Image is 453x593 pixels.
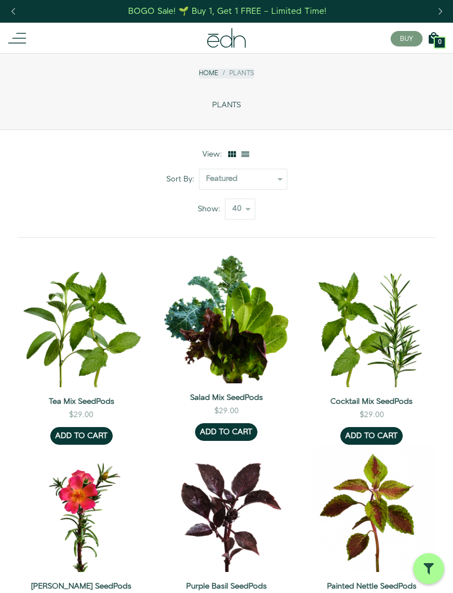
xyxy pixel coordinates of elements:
[214,405,239,417] div: $29.00
[18,396,145,407] a: Tea Mix SeedPods
[391,31,423,46] button: BUY
[69,409,93,420] div: $29.00
[166,174,199,185] label: Sort By:
[50,427,113,445] button: ADD TO CART
[218,69,254,78] li: Plants
[340,427,403,445] button: ADD TO CART
[308,256,435,387] img: Cocktail Mix SeedPods
[128,3,328,20] a: BOGO Sale! 🌱 Buy 1, Get 1 FREE – Limited Time!
[360,409,384,420] div: $29.00
[308,581,435,592] a: Painted Nettle SeedPods
[199,69,254,78] nav: breadcrumbs
[163,445,291,573] img: Purple Basil SeedPods
[18,581,145,592] a: [PERSON_NAME] SeedPods
[308,396,435,407] a: Cocktail Mix SeedPods
[199,69,218,78] a: Home
[18,256,145,387] img: Tea Mix SeedPods
[438,39,441,45] span: 0
[308,445,435,573] img: Painted Nettle SeedPods
[195,423,257,441] button: ADD TO CART
[163,581,291,592] a: Purple Basil SeedPods
[367,560,442,587] iframe: Opens a widget where you can find more information
[212,101,241,110] span: PLANTS
[202,149,227,160] div: View:
[163,256,291,383] img: Salad Mix SeedPods
[18,445,145,573] img: Moss Rose SeedPods
[128,6,326,17] div: BOGO Sale! 🌱 Buy 1, Get 1 FREE – Limited Time!
[198,204,225,215] label: Show:
[163,392,291,403] a: Salad Mix SeedPods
